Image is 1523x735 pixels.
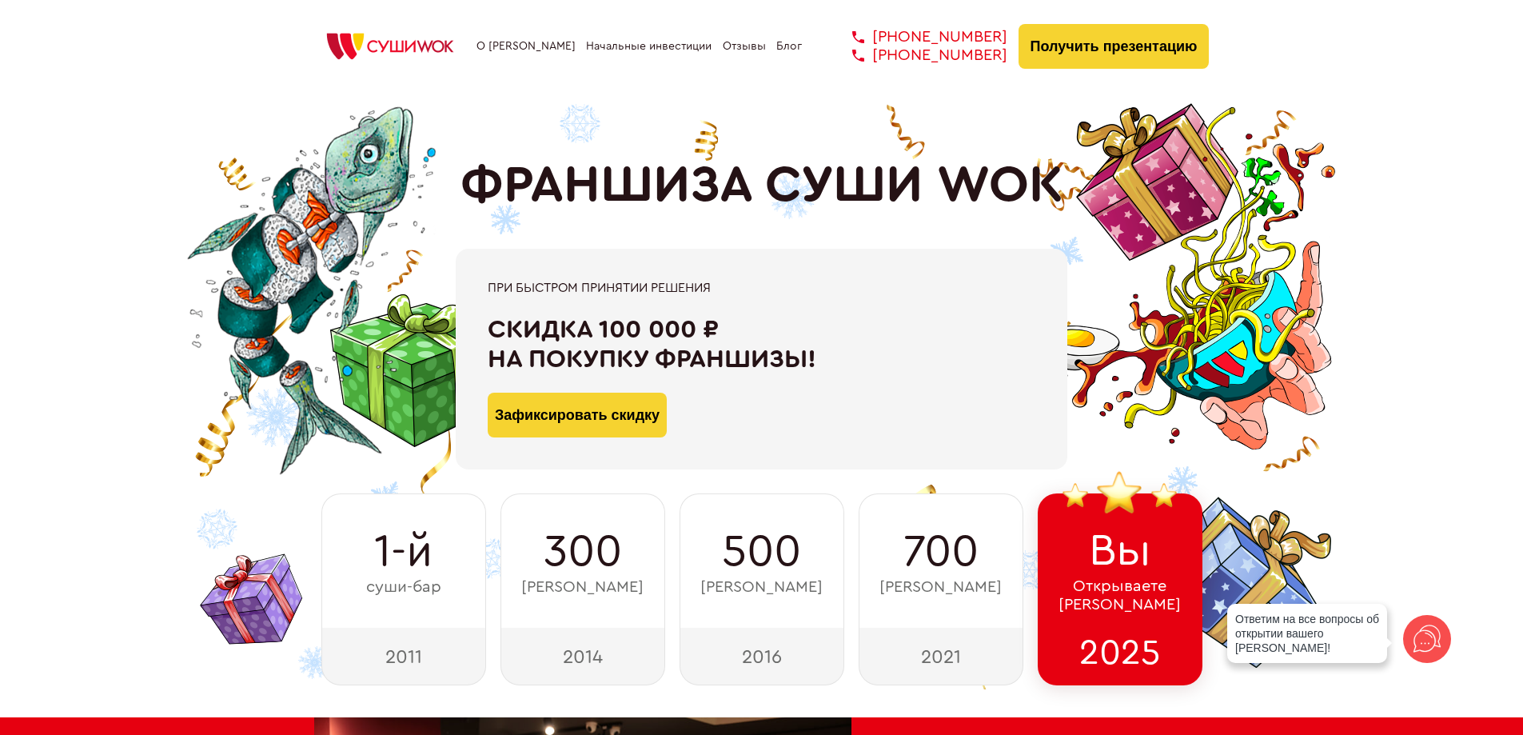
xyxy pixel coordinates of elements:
span: Открываете [PERSON_NAME] [1059,577,1181,614]
span: [PERSON_NAME] [521,578,644,597]
span: суши-бар [366,578,441,597]
div: Ответим на все вопросы об открытии вашего [PERSON_NAME]! [1227,604,1387,663]
div: 2016 [680,628,844,685]
img: СУШИWOK [314,29,466,64]
div: При быстром принятии решения [488,281,1035,295]
a: Блог [776,40,802,53]
span: Вы [1089,525,1151,577]
div: 2021 [859,628,1023,685]
a: Отзывы [723,40,766,53]
a: [PHONE_NUMBER] [828,28,1007,46]
span: 500 [722,526,801,577]
button: Зафиксировать скидку [488,393,667,437]
div: 2011 [321,628,486,685]
a: [PHONE_NUMBER] [828,46,1007,65]
a: Начальные инвестиции [586,40,712,53]
div: Скидка 100 000 ₽ на покупку франшизы! [488,315,1035,374]
span: [PERSON_NAME] [879,578,1002,597]
a: О [PERSON_NAME] [476,40,576,53]
span: [PERSON_NAME] [700,578,823,597]
h1: ФРАНШИЗА СУШИ WOK [460,156,1063,215]
div: 2025 [1038,628,1202,685]
span: 700 [903,526,979,577]
div: 2014 [500,628,665,685]
button: Получить презентацию [1019,24,1210,69]
span: 1-й [374,526,433,577]
span: 300 [544,526,622,577]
